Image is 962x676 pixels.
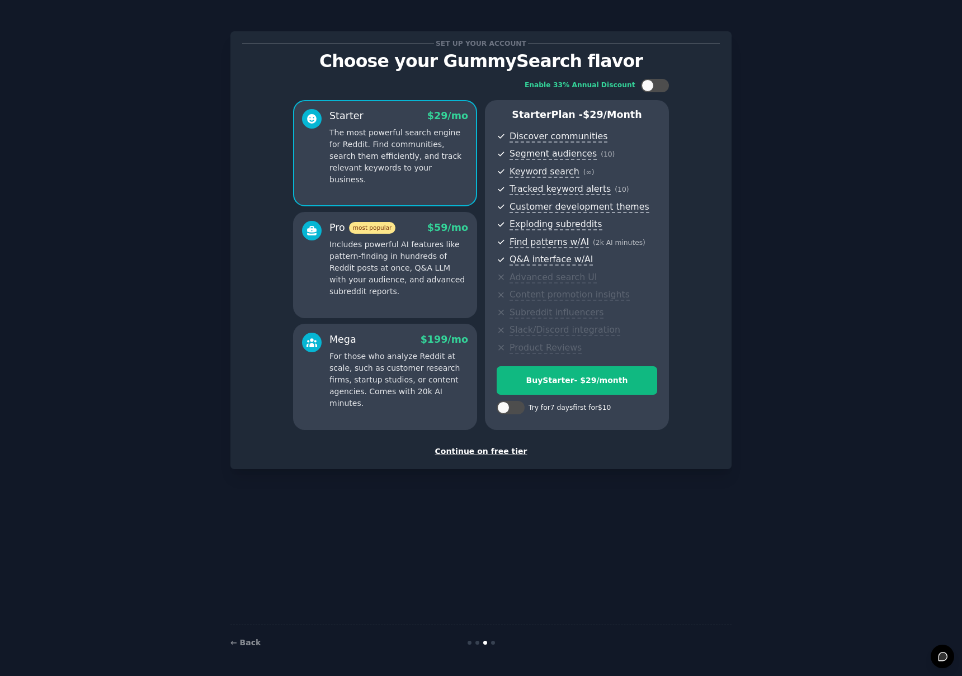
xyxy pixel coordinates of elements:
p: Choose your GummySearch flavor [242,51,720,71]
span: Tracked keyword alerts [510,183,611,195]
span: Discover communities [510,131,607,143]
span: Product Reviews [510,342,582,354]
div: Mega [329,333,356,347]
span: Segment audiences [510,148,597,160]
div: Continue on free tier [242,446,720,457]
span: $ 199 /mo [421,334,468,345]
div: Enable 33% Annual Discount [525,81,635,91]
button: BuyStarter- $29/month [497,366,657,395]
span: ( ∞ ) [583,168,595,176]
span: Subreddit influencers [510,307,603,319]
span: Slack/Discord integration [510,324,620,336]
span: most popular [349,222,396,234]
div: Pro [329,221,395,235]
div: Buy Starter - $ 29 /month [497,375,657,386]
span: $ 29 /mo [427,110,468,121]
span: Keyword search [510,166,579,178]
span: Set up your account [434,37,529,49]
span: Exploding subreddits [510,219,602,230]
span: Advanced search UI [510,272,597,283]
div: Starter [329,109,364,123]
span: Find patterns w/AI [510,237,589,248]
div: Try for 7 days first for $10 [529,403,611,413]
p: Includes powerful AI features like pattern-finding in hundreds of Reddit posts at once, Q&A LLM w... [329,239,468,297]
span: ( 10 ) [615,186,629,193]
span: ( 10 ) [601,150,615,158]
span: Customer development themes [510,201,649,213]
a: ← Back [230,638,261,647]
p: Starter Plan - [497,108,657,122]
span: $ 59 /mo [427,222,468,233]
p: The most powerful search engine for Reddit. Find communities, search them efficiently, and track ... [329,127,468,186]
span: Content promotion insights [510,289,630,301]
span: $ 29 /month [583,109,642,120]
span: Q&A interface w/AI [510,254,593,266]
span: ( 2k AI minutes ) [593,239,645,247]
p: For those who analyze Reddit at scale, such as customer research firms, startup studios, or conte... [329,351,468,409]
